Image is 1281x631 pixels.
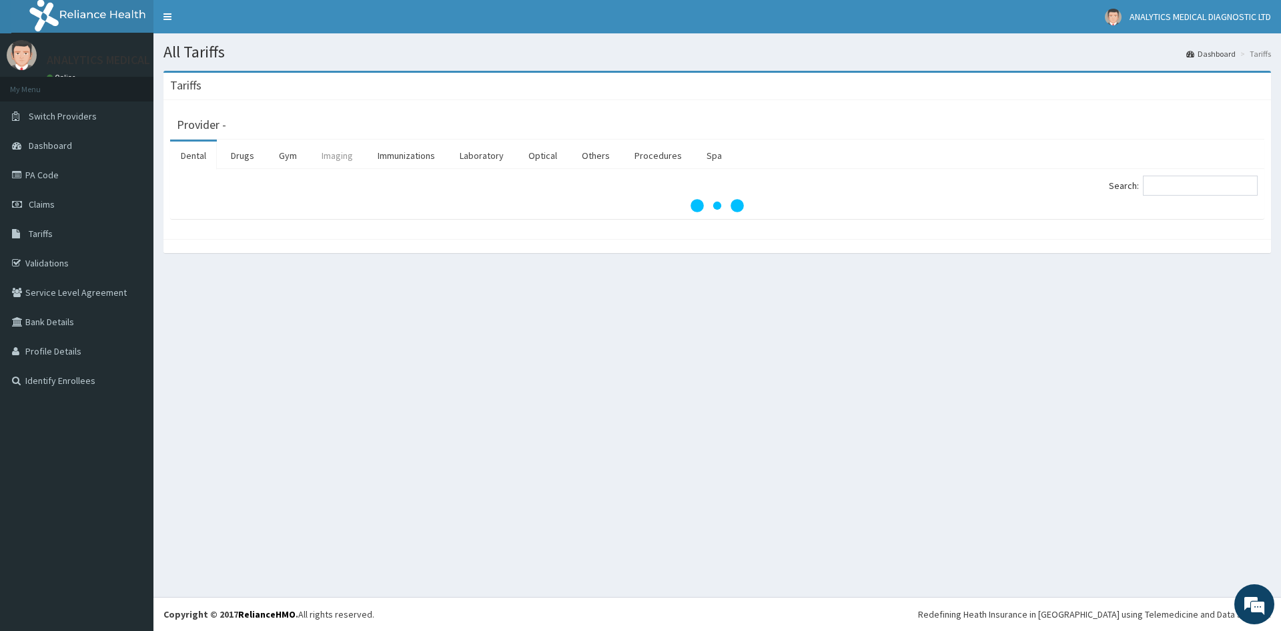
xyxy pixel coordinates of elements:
[47,54,240,66] p: ANALYTICS MEDICAL DIAGNOSTIC LTD
[1130,11,1271,23] span: ANALYTICS MEDICAL DIAGNOSTIC LTD
[170,142,217,170] a: Dental
[624,142,693,170] a: Procedures
[367,142,446,170] a: Immunizations
[238,608,296,620] a: RelianceHMO
[29,110,97,122] span: Switch Providers
[571,142,620,170] a: Others
[1186,48,1236,59] a: Dashboard
[153,597,1281,631] footer: All rights reserved.
[311,142,364,170] a: Imaging
[177,119,226,131] h3: Provider -
[47,73,79,82] a: Online
[29,140,72,152] span: Dashboard
[163,43,1271,61] h1: All Tariffs
[691,179,744,232] svg: audio-loading
[29,228,53,240] span: Tariffs
[696,142,733,170] a: Spa
[163,608,298,620] strong: Copyright © 2017 .
[918,608,1271,621] div: Redefining Heath Insurance in [GEOGRAPHIC_DATA] using Telemedicine and Data Science!
[170,79,201,91] h3: Tariffs
[7,40,37,70] img: User Image
[1237,48,1271,59] li: Tariffs
[518,142,568,170] a: Optical
[1109,176,1258,196] label: Search:
[1105,9,1122,25] img: User Image
[29,198,55,210] span: Claims
[449,142,514,170] a: Laboratory
[268,142,308,170] a: Gym
[220,142,265,170] a: Drugs
[1143,176,1258,196] input: Search:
